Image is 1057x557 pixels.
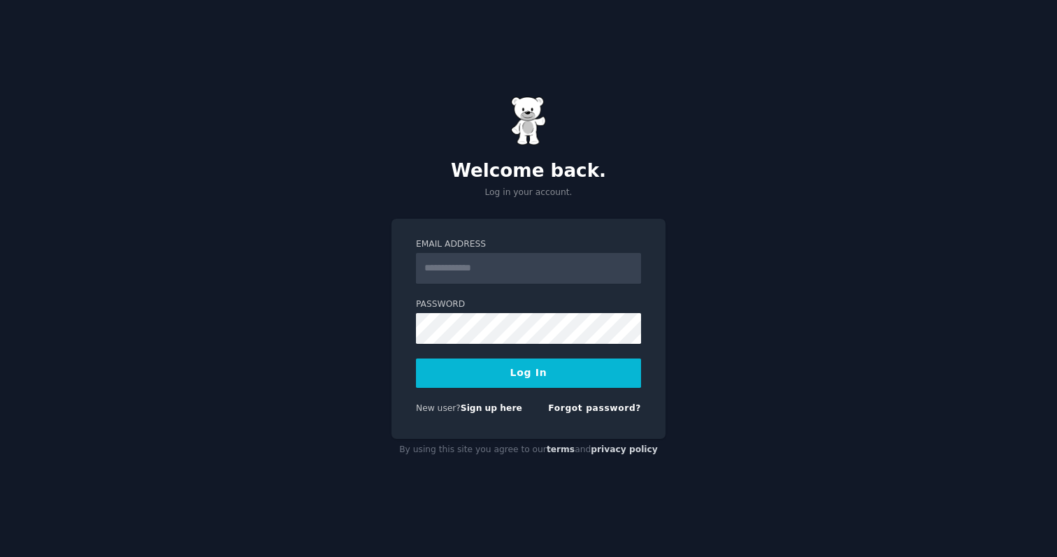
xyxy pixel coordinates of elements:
a: privacy policy [591,444,658,454]
img: Gummy Bear [511,96,546,145]
label: Email Address [416,238,641,251]
a: terms [547,444,575,454]
a: Sign up here [461,403,522,413]
button: Log In [416,359,641,388]
p: Log in your account. [391,187,666,199]
a: Forgot password? [548,403,641,413]
span: New user? [416,403,461,413]
div: By using this site you agree to our and [391,439,666,461]
h2: Welcome back. [391,160,666,182]
label: Password [416,298,641,311]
